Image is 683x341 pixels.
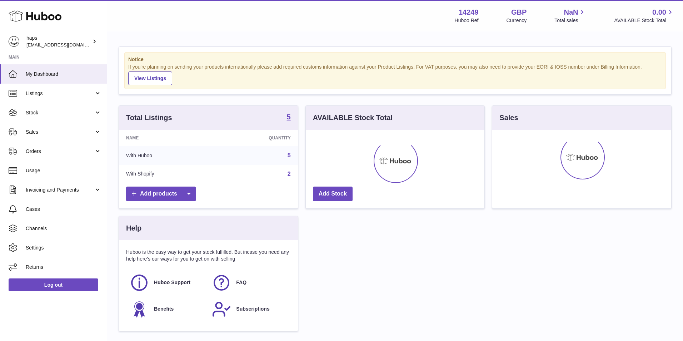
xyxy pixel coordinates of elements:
td: With Shopify [119,165,215,183]
a: Log out [9,278,98,291]
h3: Help [126,223,141,233]
th: Name [119,130,215,146]
a: Huboo Support [130,273,205,292]
span: Sales [26,129,94,135]
span: 0.00 [652,8,666,17]
a: Subscriptions [212,300,287,319]
span: [EMAIL_ADDRESS][DOMAIN_NAME] [26,42,105,48]
a: 2 [288,171,291,177]
span: Huboo Support [154,279,190,286]
span: Invoicing and Payments [26,187,94,193]
span: Orders [26,148,94,155]
h3: Total Listings [126,113,172,123]
strong: GBP [511,8,527,17]
th: Quantity [215,130,298,146]
strong: 14249 [459,8,479,17]
span: NaN [564,8,578,17]
span: Benefits [154,306,174,312]
img: internalAdmin-14249@internal.huboo.com [9,36,19,47]
a: Add products [126,187,196,201]
span: My Dashboard [26,71,101,78]
a: View Listings [128,71,172,85]
span: Returns [26,264,101,271]
a: 5 [288,152,291,158]
a: 5 [287,113,291,122]
td: With Huboo [119,146,215,165]
a: FAQ [212,273,287,292]
a: NaN Total sales [554,8,586,24]
span: Total sales [554,17,586,24]
span: Settings [26,244,101,251]
span: FAQ [236,279,246,286]
strong: 5 [287,113,291,120]
span: AVAILABLE Stock Total [614,17,674,24]
div: If you're planning on sending your products internationally please add required customs informati... [128,64,662,85]
a: 0.00 AVAILABLE Stock Total [614,8,674,24]
a: Benefits [130,300,205,319]
a: Add Stock [313,187,353,201]
p: Huboo is the easy way to get your stock fulfilled. But incase you need any help here's our ways f... [126,249,291,262]
span: Usage [26,167,101,174]
div: Huboo Ref [455,17,479,24]
div: Currency [507,17,527,24]
h3: Sales [499,113,518,123]
span: Subscriptions [236,306,269,312]
div: haps [26,35,91,48]
span: Channels [26,225,101,232]
span: Listings [26,90,94,97]
span: Stock [26,109,94,116]
span: Cases [26,206,101,213]
strong: Notice [128,56,662,63]
h3: AVAILABLE Stock Total [313,113,393,123]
